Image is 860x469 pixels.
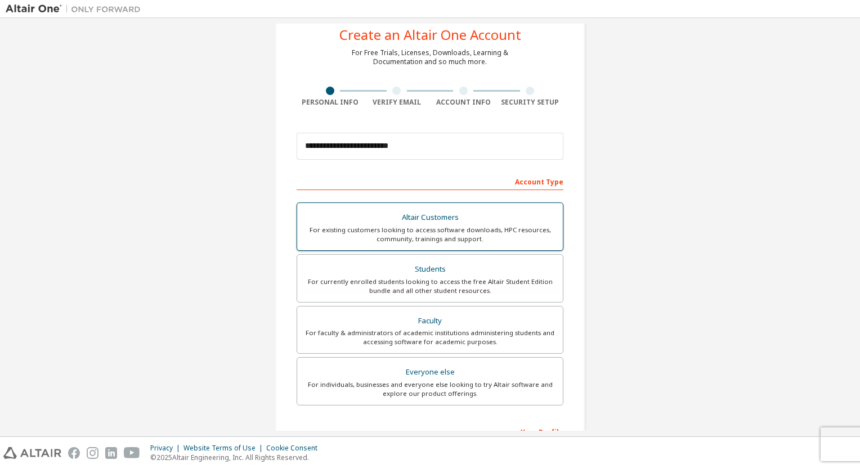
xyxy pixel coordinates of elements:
div: Privacy [150,444,183,453]
img: linkedin.svg [105,447,117,459]
div: Faculty [304,313,556,329]
div: Create an Altair One Account [339,28,521,42]
img: youtube.svg [124,447,140,459]
div: For individuals, businesses and everyone else looking to try Altair software and explore our prod... [304,380,556,398]
div: Security Setup [497,98,564,107]
div: Altair Customers [304,210,556,226]
div: For currently enrolled students looking to access the free Altair Student Edition bundle and all ... [304,277,556,295]
div: Your Profile [297,422,563,440]
div: For faculty & administrators of academic institutions administering students and accessing softwa... [304,328,556,346]
div: Website Terms of Use [183,444,266,453]
img: altair_logo.svg [3,447,61,459]
p: © 2025 Altair Engineering, Inc. All Rights Reserved. [150,453,324,462]
img: facebook.svg [68,447,80,459]
div: Verify Email [364,98,431,107]
div: Everyone else [304,364,556,380]
div: Personal Info [297,98,364,107]
div: Account Info [430,98,497,107]
img: instagram.svg [87,447,98,459]
div: Cookie Consent [266,444,324,453]
div: For existing customers looking to access software downloads, HPC resources, community, trainings ... [304,226,556,243]
div: Students [304,261,556,277]
div: Account Type [297,172,563,190]
div: For Free Trials, Licenses, Downloads, Learning & Documentation and so much more. [352,48,508,66]
img: Altair One [6,3,146,15]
